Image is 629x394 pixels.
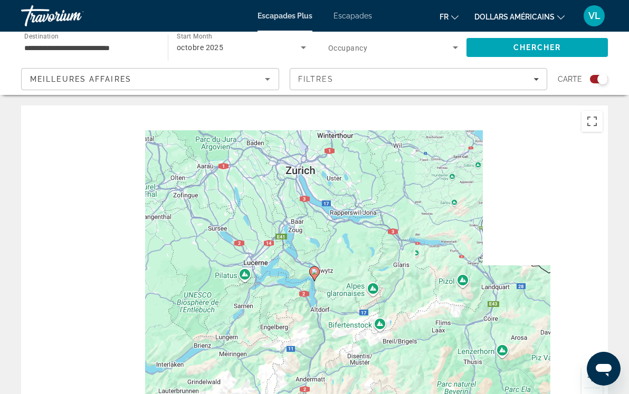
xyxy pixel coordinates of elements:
a: Escapades [333,12,372,20]
mat-select: Sort by [30,73,270,85]
font: dollars américains [474,13,555,21]
font: fr [440,13,449,21]
button: Menu utilisateur [580,5,608,27]
span: Chercher [513,43,561,52]
span: Start Month [177,33,212,40]
button: Passer en plein écran [582,111,603,132]
button: Zoom avant [582,367,603,388]
button: Changer de langue [440,9,459,24]
button: Search [466,38,608,57]
span: Destination [24,32,59,40]
font: VL [588,10,601,21]
span: octobre 2025 [177,43,223,52]
button: Filters [290,68,548,90]
span: Filtres [298,75,334,83]
iframe: Bouton de lancement de la fenêtre de messagerie [587,352,621,386]
a: Escapades Plus [258,12,312,20]
span: Meilleures affaires [30,75,131,83]
span: Occupancy [328,44,367,52]
a: Travorium [21,2,127,30]
span: Carte [558,72,582,87]
input: Select destination [24,42,154,54]
button: Changer de devise [474,9,565,24]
